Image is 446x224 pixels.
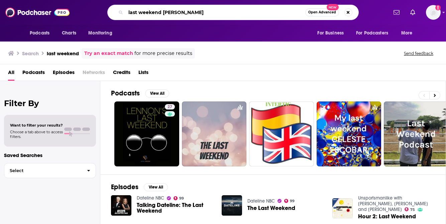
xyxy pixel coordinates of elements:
button: View All [144,183,168,191]
img: User Profile [426,5,441,20]
span: New [327,4,339,10]
span: 99 [179,197,184,200]
input: Search podcasts, credits, & more... [126,7,305,18]
span: More [401,28,413,38]
h3: Search [22,50,39,57]
span: Charts [62,28,76,38]
button: open menu [352,27,398,40]
span: For Business [317,28,344,38]
a: The Last Weekend [247,205,295,211]
span: Open Advanced [308,11,336,14]
button: open menu [397,27,421,40]
h3: last weekend [47,50,79,57]
img: Podchaser - Follow, Share and Rate Podcasts [5,6,70,19]
a: Dateline NBC [137,195,164,201]
h2: Filter By [4,98,96,108]
p: Saved Searches [4,152,96,158]
a: Hour 2: Last Weekend [358,214,416,219]
span: 99 [290,200,295,203]
span: Want to filter your results? [10,123,63,128]
a: Charts [58,27,80,40]
a: Episodes [53,67,75,81]
a: EpisodesView All [111,183,168,191]
span: Select [4,168,82,173]
span: Choose a tab above to access filters. [10,130,63,139]
button: Show profile menu [426,5,441,20]
a: Show notifications dropdown [408,7,418,18]
span: for more precise results [134,50,192,57]
a: Lists [138,67,148,81]
span: 75 [410,208,415,211]
button: open menu [25,27,58,40]
span: Podcasts [30,28,49,38]
a: 75 [405,207,415,211]
a: Talking Dateline: The Last Weekend [137,202,214,214]
a: Dateline NBC [247,198,275,204]
span: 27 [168,104,172,110]
a: Credits [113,67,130,81]
img: Talking Dateline: The Last Weekend [111,195,131,216]
button: Select [4,163,96,178]
a: 99 [174,196,184,200]
img: The Last Weekend [222,195,242,216]
button: Send feedback [402,51,435,56]
span: Monitoring [88,28,112,38]
button: Open AdvancedNew [305,8,339,16]
img: Hour 2: Last Weekend [332,198,353,219]
div: Search podcasts, credits, & more... [107,5,359,20]
h2: Podcasts [111,89,140,97]
span: Logged in as Christina1234 [426,5,441,20]
a: 27 [114,101,179,166]
a: Show notifications dropdown [391,7,402,18]
a: Unsportsmanlike with Evan, Canty and Michelle [358,195,428,212]
a: 27 [165,104,175,109]
span: Networks [83,67,105,81]
a: All [8,67,14,81]
button: View All [145,89,169,97]
button: open menu [313,27,352,40]
a: Podcasts [22,67,45,81]
span: For Podcasters [356,28,388,38]
svg: Add a profile image [435,5,441,10]
a: 99 [284,199,295,203]
a: Try an exact match [84,50,133,57]
h2: Episodes [111,183,138,191]
a: PodcastsView All [111,89,169,97]
button: open menu [84,27,121,40]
